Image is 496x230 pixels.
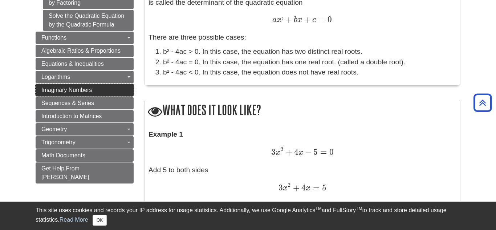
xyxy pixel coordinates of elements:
[145,100,460,121] h2: What does it look like?
[36,32,134,44] a: Functions
[271,147,276,157] span: 3
[325,15,332,24] span: 0
[310,183,320,193] span: =
[36,206,460,226] div: This site uses cookies and records your IP address for usage statistics. Additionally, we use Goo...
[280,146,283,153] span: 2
[36,45,134,57] a: Algebraic Ratios & Proportions
[302,15,310,24] span: +
[163,67,456,78] li: b² - 4ac < 0. In this case, the equation does not have real roots.
[41,61,104,67] span: Equations & Inequalities
[272,16,277,24] span: a
[60,217,88,223] a: Read More
[284,15,292,24] span: +
[306,184,310,192] span: x
[327,147,334,157] span: 0
[292,16,297,24] span: b
[300,183,306,193] span: 4
[471,98,494,108] a: Back to Top
[315,206,321,211] sup: TM
[297,16,302,24] span: x
[41,100,94,106] span: Sequences & Series
[149,130,183,138] strong: Example 1
[93,215,107,226] button: Close
[41,35,66,41] span: Functions
[36,71,134,83] a: Logarithms
[318,147,327,157] span: =
[41,48,121,54] span: Algebraic Ratios & Proportions
[41,139,76,145] span: Trigonometry
[283,184,288,192] span: x
[163,47,456,57] li: b² - 4ac > 0. In this case, the equation has two distinct real roots.
[298,149,303,157] span: x
[36,162,134,183] a: Get Help From [PERSON_NAME]
[41,165,89,180] span: Get Help From [PERSON_NAME]
[276,149,280,157] span: x
[356,206,362,211] sup: TM
[310,16,316,24] span: c
[36,97,134,109] a: Sequences & Series
[41,126,67,132] span: Geometry
[36,149,134,162] a: Math Documents
[41,87,92,93] span: Imaginary Numbers
[41,113,102,119] span: Introduction to Matrices
[291,183,300,193] span: +
[41,152,85,158] span: Math Documents
[163,57,456,68] li: b² - 4ac = 0. In this case, the equation has one real root. (called a double root).
[281,16,284,24] span: ²
[36,84,134,96] a: Imaginary Numbers
[312,147,318,157] span: 5
[284,147,292,157] span: +
[277,16,281,24] span: x
[316,15,325,24] span: =
[41,74,70,80] span: Logarithms
[36,58,134,70] a: Equations & Inequalities
[43,10,134,31] a: Solve the Quadratic Equation by the Quadratic Formula
[149,32,456,43] p: There are three possible cases:
[288,181,290,189] span: 2
[320,183,326,193] span: 5
[36,123,134,136] a: Geometry
[36,136,134,149] a: Trigonometry
[292,147,298,157] span: 4
[36,110,134,122] a: Introduction to Matrices
[279,183,283,193] span: 3
[303,147,312,157] span: −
